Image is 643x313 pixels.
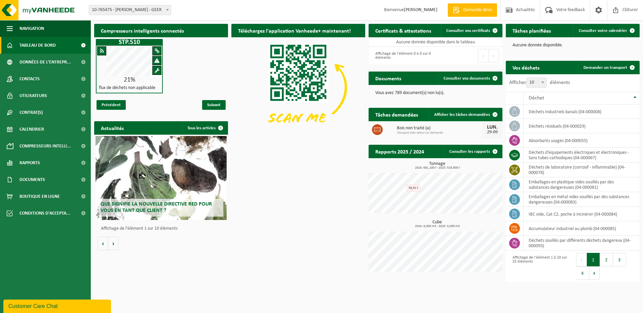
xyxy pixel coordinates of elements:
[372,162,502,170] h3: Tonnage
[524,192,640,207] td: emballages en métal vides souillés par des substances dangereuses (04-000083)
[407,184,420,192] div: 58,61 t
[446,29,490,33] span: Consulter vos certificats
[506,61,546,74] h2: Vos déchets
[108,237,119,250] button: Volgende
[513,43,633,48] p: Aucune donnée disponible.
[20,87,47,104] span: Utilisateurs
[372,220,502,228] h3: Cube
[99,86,155,90] h4: flux de déchets non applicable
[441,24,502,37] a: Consulter vos certificats
[509,252,569,280] div: Affichage de l'élément 1 à 10 sur 32 éléments
[369,37,502,47] td: Aucune donnée disponible dans le tableau
[182,121,227,135] a: Tous les articles
[589,266,600,280] button: Next
[20,154,40,171] span: Rapports
[369,145,431,158] h2: Rapports 2025 / 2024
[372,166,502,170] span: 2024: 681,180 t - 2025: 529,900 t
[524,236,640,251] td: déchets souillés par différents déchets dangereux (04-000093)
[524,148,640,163] td: déchets d'équipements électriques et électroniques - Sans tubes cathodiques (04-000067)
[509,80,570,85] label: Afficher éléments
[3,298,112,313] iframe: chat widget
[434,113,490,117] span: Afficher les tâches demandées
[20,71,40,87] span: Contacts
[20,205,70,222] span: Conditions d'accepta...
[578,61,639,74] a: Demander un transport
[524,133,640,148] td: absorbants usagés (04-000055)
[94,24,228,37] h2: Compresseurs intelligents connectés
[613,253,626,266] button: 3
[89,5,171,15] span: 10-765475 - HESBAYE FROST - GEER
[94,121,130,134] h2: Actualités
[573,24,639,37] a: Consulter votre calendrier
[600,253,613,266] button: 2
[20,121,44,138] span: Calendrier
[529,95,544,101] span: Déchet
[397,131,482,135] span: Transport aller-retour sur demande
[20,171,45,188] span: Documents
[372,225,502,228] span: 2024: 8,800 m3 - 2025: 0,000 m3
[375,91,496,95] p: Vous avez 789 document(s) non lu(s).
[372,48,432,63] div: Affichage de l'élément 0 à 0 sur 0 éléments
[98,39,161,46] h1: STP.510
[478,49,489,62] button: Previous
[369,24,438,37] h2: Certificats & attestations
[444,145,502,158] a: Consulter les rapports
[20,104,43,121] span: Contrat(s)
[576,253,587,266] button: Previous
[448,3,497,17] a: Demande devis
[397,126,482,131] span: Bois non traité (a)
[524,104,640,119] td: déchets industriels banals (04-000008)
[438,72,502,85] a: Consulter vos documents
[579,29,627,33] span: Consulter votre calendrier
[20,20,44,37] span: Navigation
[97,77,162,83] div: 21%
[429,108,502,121] a: Afficher les tâches demandées
[461,7,494,13] span: Demande devis
[369,72,408,85] h2: Documents
[444,76,490,81] span: Consulter vos documents
[576,266,589,280] button: 4
[101,226,225,231] p: Affichage de l'élément 1 sur 10 éléments
[524,221,640,236] td: accumulateur industriel au plomb (04-000085)
[404,7,438,12] strong: [PERSON_NAME]
[231,37,365,138] img: Download de VHEPlus App
[526,78,546,88] span: 10
[101,202,212,213] span: Que signifie la nouvelle directive RED pour vous en tant que client ?
[98,237,108,250] button: Vorige
[587,253,600,266] button: 1
[486,130,499,135] div: 29-09
[97,100,126,110] span: Précédent
[20,188,60,205] span: Boutique en ligne
[524,207,640,221] td: IBC vide, Cat C2, poche à incinérer (04-000084)
[506,24,558,37] h2: Tâches planifiées
[527,78,546,87] span: 10
[524,119,640,133] td: déchets résiduels (04-000029)
[524,177,640,192] td: emballages en plastique vides souillés par des substances dangereuses (04-000081)
[486,125,499,130] div: LUN.
[20,54,71,71] span: Données de l'entrepr...
[202,100,226,110] span: Suivant
[20,138,71,154] span: Compresseurs intelli...
[20,37,56,54] span: Tableau de bord
[369,108,425,121] h2: Tâches demandées
[583,65,627,70] span: Demander un transport
[96,136,227,220] a: Que signifie la nouvelle directive RED pour vous en tant que client ?
[231,24,357,37] h2: Téléchargez l'application Vanheede+ maintenant!
[489,49,499,62] button: Next
[524,163,640,177] td: déchets de laboratoire (corrosif - inflammable) (04-000078)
